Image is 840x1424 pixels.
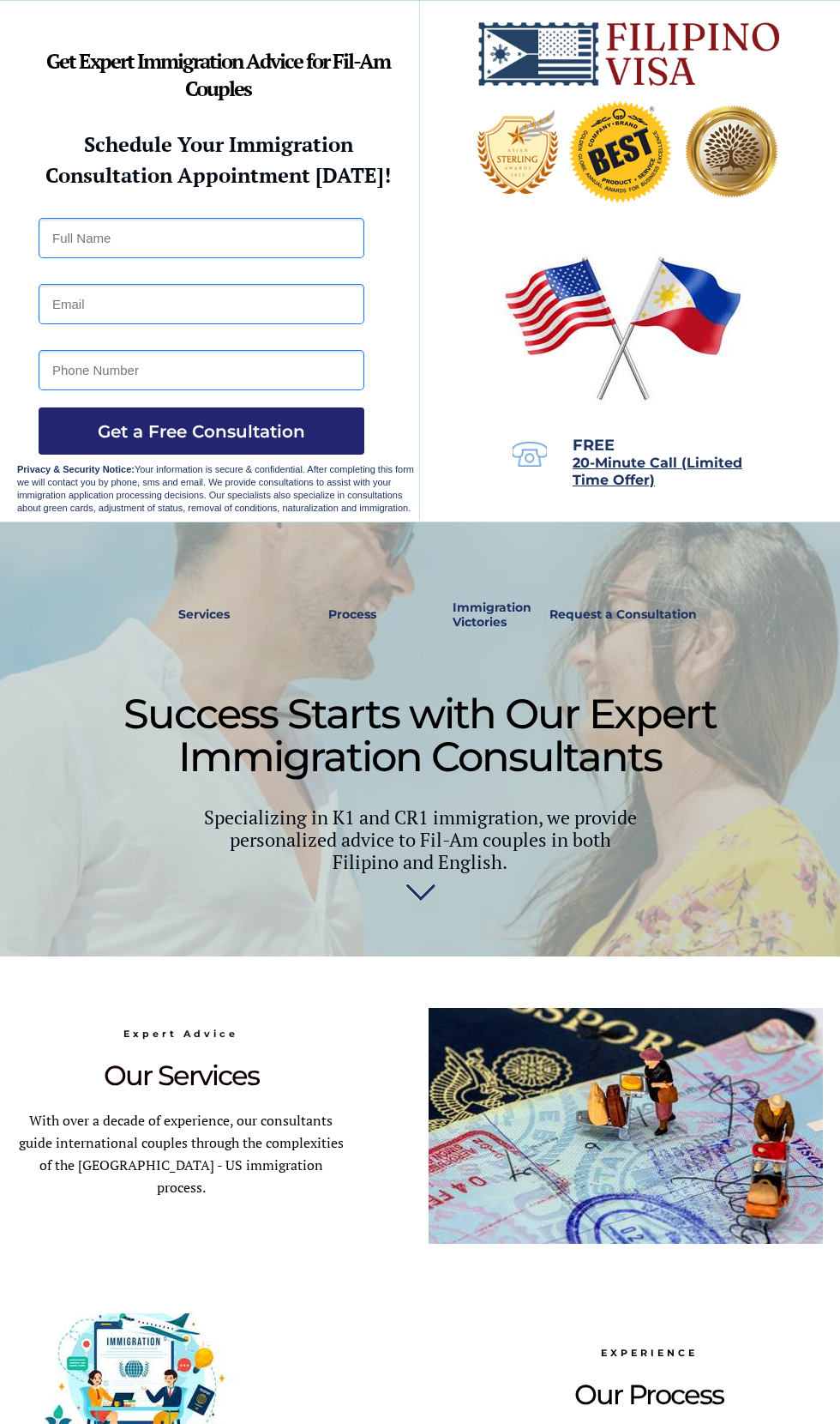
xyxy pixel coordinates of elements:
[39,421,364,442] span: Get a Free Consultation
[45,161,391,189] strong: Consultation Appointment [DATE]!
[123,689,717,781] span: Success Starts with Our Expert Immigration Consultants
[320,595,385,635] a: Process
[446,595,503,635] a: Immigration Victories
[17,464,414,513] span: Your information is secure & confidential. After completing this form we will contact you by phon...
[573,456,742,487] a: 20-Minute Call (Limited Time Offer)
[166,595,241,635] a: Services
[46,47,390,102] strong: Get Expert Immigration Advice for Fil-Am Couples
[19,1111,344,1197] span: With over a decade of experience, our consultants guide international couples through the complex...
[453,600,531,630] strong: Immigration Victories
[574,1378,723,1411] span: Our Process
[573,455,742,488] span: 20-Minute Call (Limited Time Offer)
[39,350,364,390] input: Phone Number
[573,436,615,455] span: FREE
[328,606,376,622] strong: Process
[123,1028,238,1040] span: Expert Advice
[39,284,364,324] input: Email
[39,407,364,455] button: Get a Free Consultation
[549,606,697,622] strong: Request a Consultation
[17,464,135,474] strong: Privacy & Security Notice:
[178,606,230,622] strong: Services
[204,805,637,874] span: Specializing in K1 and CR1 immigration, we provide personalized advice to Fil-Am couples in both ...
[601,1347,698,1359] span: EXPERIENCE
[104,1059,259,1092] span: Our Services
[84,130,353,158] strong: Schedule Your Immigration
[39,218,364,258] input: Full Name
[542,595,705,635] a: Request a Consultation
